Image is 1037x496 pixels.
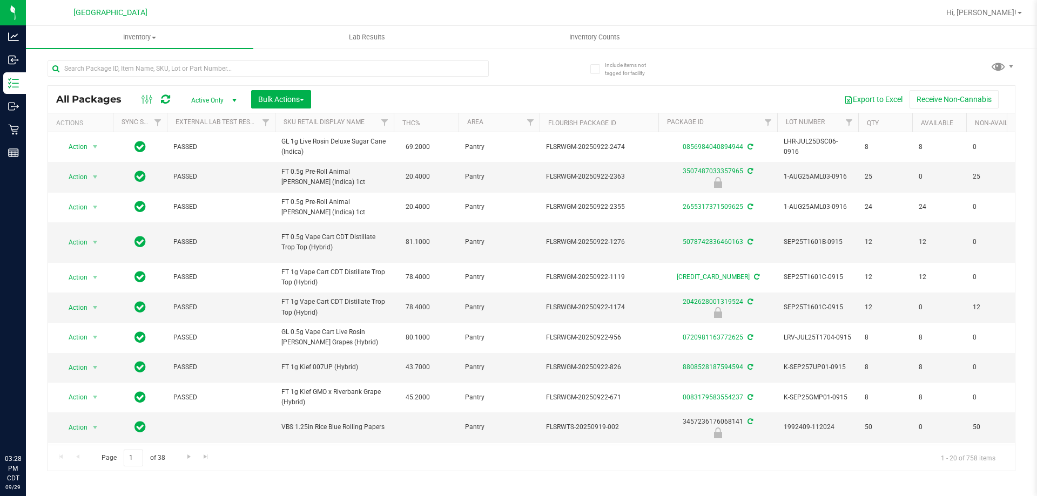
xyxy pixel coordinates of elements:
span: LRV-JUL25T1704-0915 [784,332,852,343]
span: SEP25T1601B-0915 [784,237,852,247]
a: 2655317371509625 [683,203,743,210]
span: Sync from Compliance System [746,363,753,371]
iframe: Resource center [11,410,43,442]
span: FLSRWGM-20250922-2355 [546,202,652,212]
div: Actions [56,119,109,127]
a: 8808528187594594 [683,363,743,371]
input: Search Package ID, Item Name, SKU, Lot or Part Number... [48,60,489,77]
span: Include items not tagged for facility [605,61,659,77]
span: In Sync [134,269,146,284]
span: 8 [919,332,960,343]
span: 50 [973,422,1014,432]
span: FT 1g Vape Cart CDT Distillate Trop Top (Hybrid) [281,297,387,317]
a: Lab Results [253,26,481,49]
span: 78.4000 [400,300,435,315]
span: 1-AUG25AML03-0916 [784,172,852,182]
span: 0 [973,392,1014,403]
span: PASSED [173,362,268,372]
span: FT 0.5g Vape Cart CDT Distillate Trop Top (Hybrid) [281,232,387,253]
span: select [89,390,102,405]
span: 1992409-112024 [784,422,852,432]
span: [GEOGRAPHIC_DATA] [73,8,147,17]
inline-svg: Analytics [8,31,19,42]
span: Pantry [465,272,533,282]
span: In Sync [134,330,146,345]
div: 3457236176068141 [657,417,779,438]
a: 5078742836460163 [683,238,743,246]
span: In Sync [134,300,146,315]
span: 81.1000 [400,234,435,250]
span: select [89,169,102,185]
span: 25 [865,172,906,182]
span: In Sync [134,199,146,214]
span: Action [59,235,88,250]
span: 8 [919,392,960,403]
span: Action [59,139,88,154]
span: FT 1g Kief GMO x Riverbank Grape (Hybrid) [281,387,387,407]
a: Flourish Package ID [548,119,616,127]
a: Sync Status [122,118,163,126]
span: In Sync [134,139,146,154]
a: Lot Number [786,118,825,126]
span: Pantry [465,302,533,312]
span: 20.4000 [400,169,435,185]
span: select [89,235,102,250]
span: 12 [865,272,906,282]
a: Inventory [26,26,253,49]
a: 0720981163772625 [683,334,743,341]
span: 0 [919,302,960,312]
button: Receive Non-Cannabis [910,90,999,108]
span: Lab Results [334,32,400,42]
span: Inventory [26,32,253,42]
span: 8 [865,332,906,343]
span: PASSED [173,302,268,312]
span: Bulk Actions [258,95,304,104]
span: In Sync [134,390,146,405]
span: Action [59,360,88,375]
span: Sync from Compliance System [746,393,753,401]
a: Sku Retail Display Name [284,118,365,126]
div: Newly Received [657,177,779,188]
a: External Lab Test Result [176,118,260,126]
span: PASSED [173,332,268,343]
span: 0 [973,362,1014,372]
span: SEP25T1601C-0915 [784,272,852,282]
span: FLSRWTS-20250919-002 [546,422,652,432]
span: VBS 1.25in Rice Blue Rolling Papers [281,422,387,432]
span: 1 - 20 of 758 items [932,450,1004,466]
button: Bulk Actions [251,90,311,108]
span: Action [59,390,88,405]
span: FT 0.5g Pre-Roll Animal [PERSON_NAME] (Indica) 1ct [281,197,387,218]
span: Action [59,169,88,185]
div: Newly Received [657,427,779,438]
a: Filter [257,113,275,132]
span: Action [59,330,88,345]
span: FT 1g Vape Cart CDT Distillate Trop Top (Hybrid) [281,267,387,288]
a: Filter [376,113,394,132]
span: 8 [865,362,906,372]
span: Pantry [465,202,533,212]
span: FLSRWGM-20250922-671 [546,392,652,403]
span: 20.4000 [400,199,435,215]
span: 45.2000 [400,390,435,405]
a: Area [467,118,483,126]
span: 25 [973,172,1014,182]
span: Sync from Compliance System [746,167,753,175]
span: Pantry [465,392,533,403]
span: All Packages [56,93,132,105]
span: select [89,139,102,154]
span: Page of 38 [92,450,174,466]
span: 12 [919,237,960,247]
span: 8 [919,142,960,152]
input: 1 [124,450,143,466]
span: 12 [865,237,906,247]
span: select [89,420,102,435]
span: Pantry [465,172,533,182]
span: 0 [973,202,1014,212]
span: In Sync [134,359,146,375]
a: Non-Available [975,119,1023,127]
a: Filter [840,113,858,132]
span: 0 [919,422,960,432]
span: FLSRWGM-20250922-1119 [546,272,652,282]
span: Action [59,270,88,285]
